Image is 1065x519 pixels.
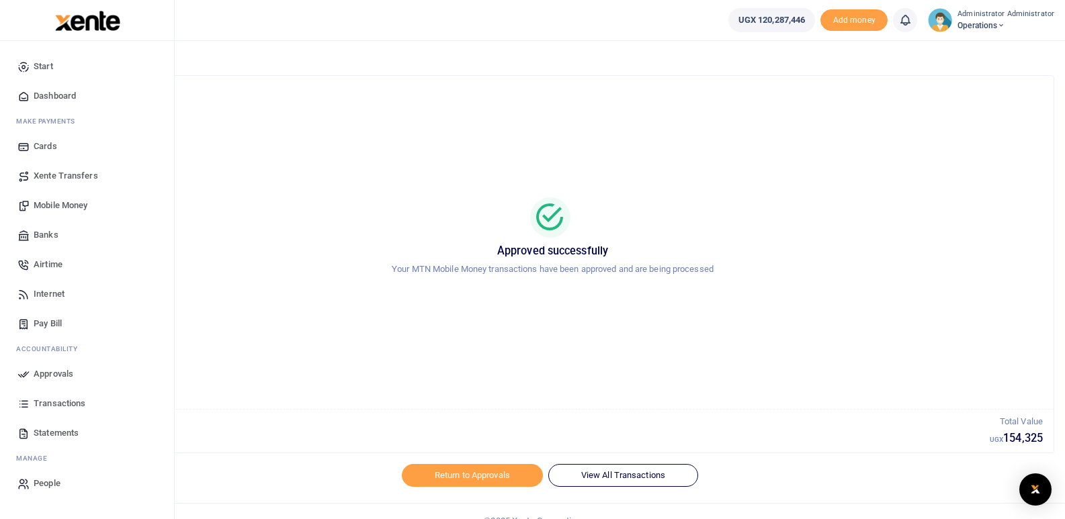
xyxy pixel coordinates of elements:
span: Start [34,60,53,73]
a: Approvals [11,359,163,389]
a: Transactions [11,389,163,418]
div: Open Intercom Messenger [1019,473,1052,506]
span: Internet [34,287,65,301]
a: Pay Bill [11,309,163,338]
span: countability [26,344,77,354]
a: View All Transactions [548,464,698,487]
li: M [11,448,163,469]
a: Dashboard [11,81,163,111]
li: Wallet ballance [723,8,821,32]
a: Statements [11,418,163,448]
a: Return to Approvals [402,464,543,487]
span: Transactions [34,397,85,410]
a: Airtime [11,250,163,279]
a: Mobile Money [11,191,163,220]
span: Xente Transfers [34,169,98,183]
a: People [11,469,163,498]
a: Xente Transfers [11,161,163,191]
small: UGX [990,436,1003,443]
a: Banks [11,220,163,250]
li: Toup your wallet [820,9,888,32]
span: ake Payments [23,116,75,126]
a: profile-user Administrator Administrator Operations [928,8,1054,32]
a: logo-small logo-large logo-large [54,15,120,25]
p: Your MTN Mobile Money transactions have been approved and are being processed [68,263,1037,277]
a: Add money [820,14,888,24]
h5: 154,325 [990,432,1043,445]
img: logo-large [55,11,120,31]
span: Pay Bill [34,317,62,330]
p: Total Transactions [62,415,990,429]
a: Cards [11,132,163,161]
span: Airtime [34,258,62,271]
li: Ac [11,338,163,359]
a: Internet [11,279,163,309]
span: Statements [34,426,79,440]
span: Mobile Money [34,199,87,212]
span: Add money [820,9,888,32]
span: UGX 120,287,446 [738,13,806,27]
span: anage [23,453,48,463]
span: Operations [957,19,1054,32]
span: Banks [34,228,58,242]
span: People [34,477,60,490]
span: Dashboard [34,89,76,103]
small: Administrator Administrator [957,9,1054,20]
a: UGX 120,287,446 [728,8,816,32]
a: Start [11,52,163,81]
img: profile-user [928,8,952,32]
h5: 1 [62,432,990,445]
li: M [11,111,163,132]
h5: Approved successfully [68,244,1037,258]
p: Total Value [990,415,1043,429]
span: Cards [34,140,57,153]
span: Approvals [34,367,73,381]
